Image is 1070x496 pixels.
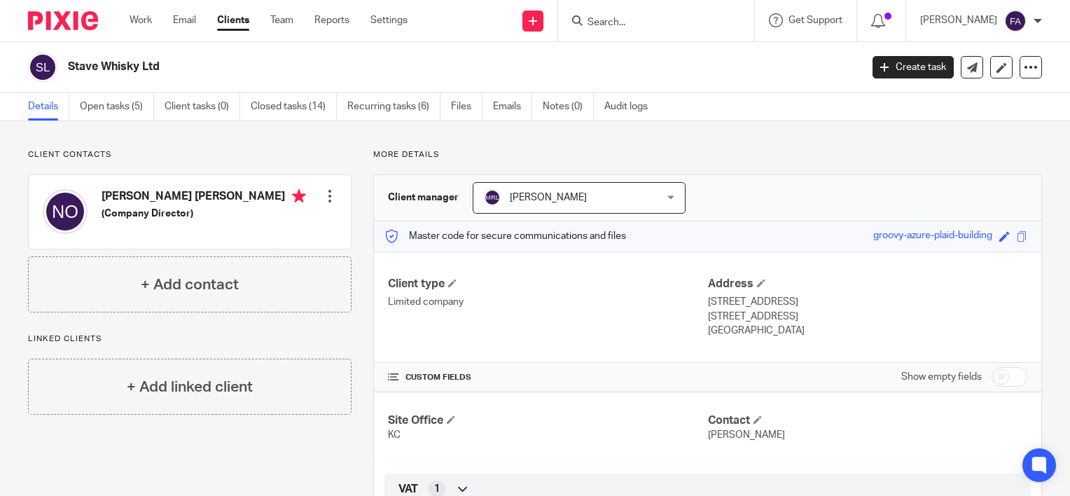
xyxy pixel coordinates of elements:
[165,93,240,120] a: Client tasks (0)
[102,207,306,221] h5: (Company Director)
[388,191,459,205] h3: Client manager
[370,13,408,27] a: Settings
[708,413,1027,428] h4: Contact
[173,13,196,27] a: Email
[347,93,440,120] a: Recurring tasks (6)
[384,229,626,243] p: Master code for secure communications and files
[270,13,293,27] a: Team
[586,17,712,29] input: Search
[604,93,658,120] a: Audit logs
[28,149,352,160] p: Client contacts
[130,13,152,27] a: Work
[388,277,707,291] h4: Client type
[510,193,587,202] span: [PERSON_NAME]
[102,189,306,207] h4: [PERSON_NAME] [PERSON_NAME]
[708,324,1027,338] p: [GEOGRAPHIC_DATA]
[388,295,707,309] p: Limited company
[43,189,88,234] img: svg%3E
[788,15,842,25] span: Get Support
[80,93,154,120] a: Open tasks (5)
[708,277,1027,291] h4: Address
[28,93,69,120] a: Details
[920,13,997,27] p: [PERSON_NAME]
[388,372,707,383] h4: CUSTOM FIELDS
[251,93,337,120] a: Closed tasks (14)
[708,295,1027,309] p: [STREET_ADDRESS]
[141,274,239,296] h4: + Add contact
[484,189,501,206] img: svg%3E
[901,370,982,384] label: Show empty fields
[708,310,1027,324] p: [STREET_ADDRESS]
[28,11,98,30] img: Pixie
[127,376,253,398] h4: + Add linked client
[493,93,532,120] a: Emails
[388,413,707,428] h4: Site Office
[873,56,954,78] a: Create task
[543,93,594,120] a: Notes (0)
[68,60,695,74] h2: Stave Whisky Ltd
[873,228,992,244] div: groovy-azure-plaid-building
[708,430,785,440] span: [PERSON_NAME]
[217,13,249,27] a: Clients
[28,53,57,82] img: svg%3E
[292,189,306,203] i: Primary
[373,149,1042,160] p: More details
[451,93,482,120] a: Files
[388,430,401,440] span: KC
[314,13,349,27] a: Reports
[434,482,440,496] span: 1
[28,333,352,345] p: Linked clients
[1004,10,1027,32] img: svg%3E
